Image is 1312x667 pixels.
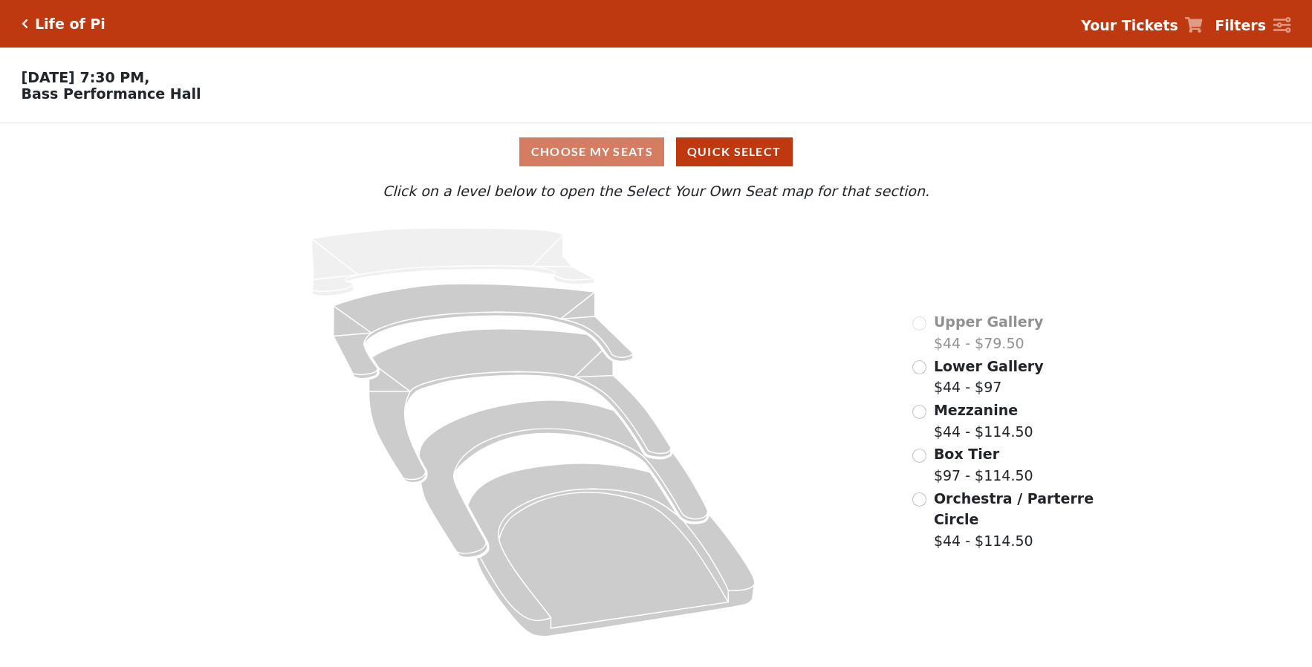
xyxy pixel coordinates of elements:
p: Click on a level below to open the Select Your Own Seat map for that section. [175,180,1137,202]
label: $44 - $97 [934,356,1044,398]
path: Upper Gallery - Seats Available: 0 [311,228,594,296]
a: Filters [1215,15,1290,36]
span: Orchestra / Parterre Circle [934,490,1094,528]
span: Lower Gallery [934,358,1044,374]
strong: Filters [1215,17,1266,33]
strong: Your Tickets [1081,17,1178,33]
a: Click here to go back to filters [22,19,28,29]
span: Box Tier [934,446,999,462]
label: $44 - $114.50 [934,488,1096,552]
label: $44 - $79.50 [934,311,1044,354]
span: Mezzanine [934,402,1018,418]
label: $44 - $114.50 [934,400,1033,442]
a: Your Tickets [1081,15,1203,36]
path: Orchestra / Parterre Circle - Seats Available: 26 [468,463,755,637]
label: $97 - $114.50 [934,443,1033,486]
span: Upper Gallery [934,313,1044,330]
h5: Life of Pi [35,16,105,33]
button: Quick Select [676,137,793,166]
path: Lower Gallery - Seats Available: 170 [334,284,633,379]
